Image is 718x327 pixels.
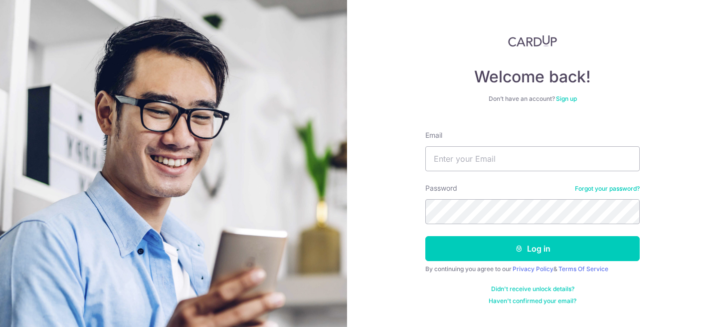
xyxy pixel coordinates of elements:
[575,185,640,193] a: Forgot your password?
[556,95,577,102] a: Sign up
[558,265,608,273] a: Terms Of Service
[425,265,640,273] div: By continuing you agree to our &
[425,67,640,87] h4: Welcome back!
[425,95,640,103] div: Don’t have an account?
[491,285,574,293] a: Didn't receive unlock details?
[513,265,553,273] a: Privacy Policy
[425,183,457,193] label: Password
[425,146,640,171] input: Enter your Email
[489,297,576,305] a: Haven't confirmed your email?
[508,35,557,47] img: CardUp Logo
[425,130,442,140] label: Email
[425,236,640,261] button: Log in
